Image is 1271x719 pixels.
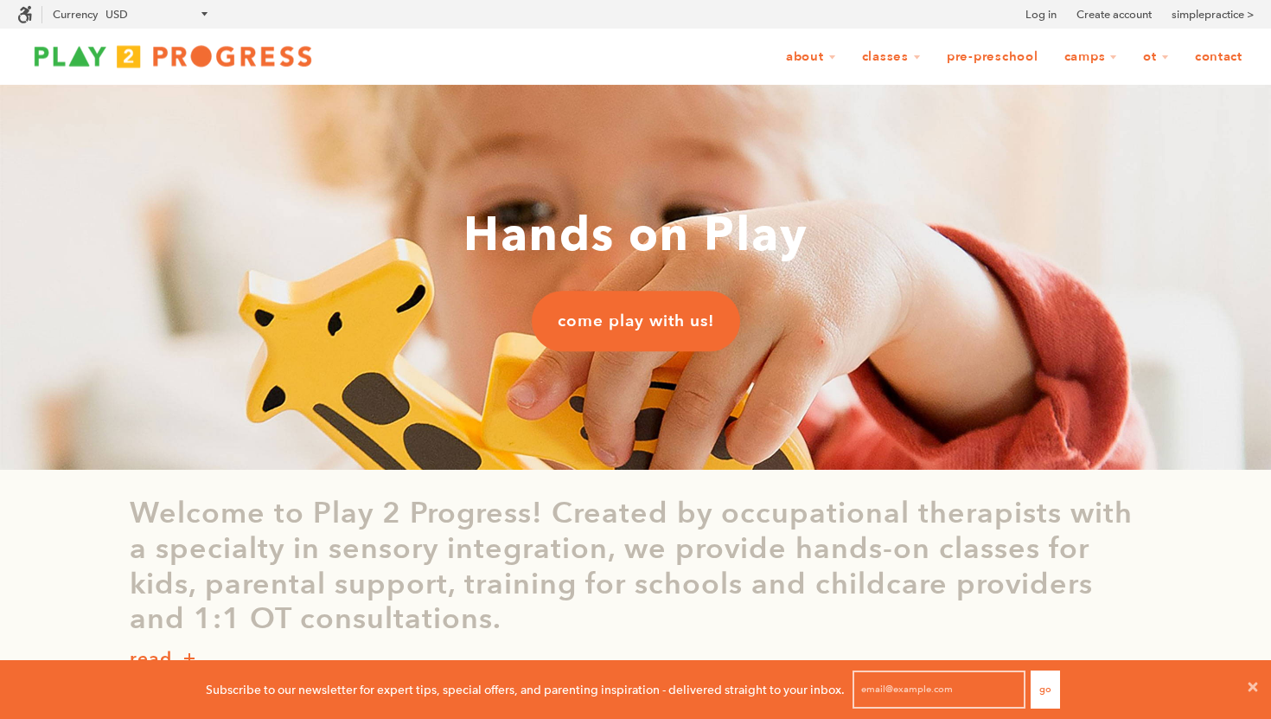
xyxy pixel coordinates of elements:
[53,8,98,21] label: Currency
[853,671,1025,709] input: email@example.com
[1132,41,1180,74] a: OT
[1184,41,1254,74] a: Contact
[130,496,1141,637] p: Welcome to Play 2 Progress! Created by occupational therapists with a specialty in sensory integr...
[1025,6,1057,23] a: Log in
[851,41,932,74] a: Classes
[1031,671,1060,709] button: Go
[1076,6,1152,23] a: Create account
[558,310,714,332] span: come play with us!
[775,41,847,74] a: About
[936,41,1050,74] a: Pre-Preschool
[1172,6,1254,23] a: simplepractice >
[206,680,845,699] p: Subscribe to our newsletter for expert tips, special offers, and parenting inspiration - delivere...
[17,39,329,74] img: Play2Progress logo
[130,645,172,673] p: read
[1053,41,1129,74] a: Camps
[532,291,740,351] a: come play with us!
